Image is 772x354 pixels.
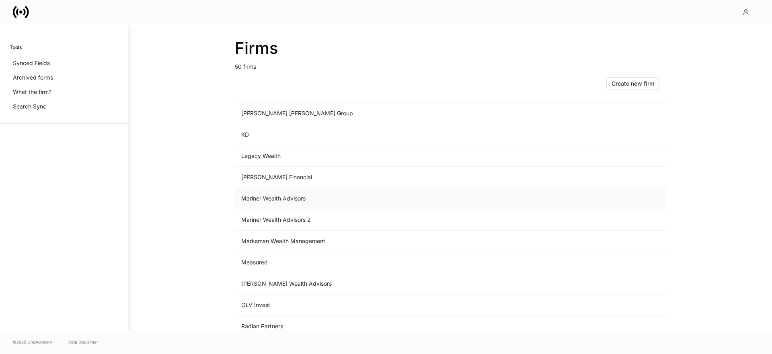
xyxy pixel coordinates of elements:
div: Create new firm [612,81,654,86]
td: [PERSON_NAME] [PERSON_NAME] Group [235,103,532,124]
a: Archived forms [10,70,119,85]
td: Mariner Wealth Advisors 2 [235,209,532,231]
a: Search Sync [10,99,119,114]
td: Radian Partners [235,316,532,337]
td: KD [235,124,532,145]
a: Synced Fields [10,56,119,70]
td: Marksman Wealth Management [235,231,532,252]
td: Mariner Wealth Advisors [235,188,532,209]
td: [PERSON_NAME] Wealth Advisors [235,273,532,295]
h2: Firms [235,39,666,58]
a: Data Disclaimer [68,339,98,345]
h6: Tools [10,43,22,51]
td: Measured [235,252,532,273]
p: What the firm? [13,88,51,96]
p: Synced Fields [13,59,50,67]
td: Legacy Wealth [235,145,532,167]
p: Search Sync [13,102,46,110]
td: [PERSON_NAME] Financial [235,167,532,188]
span: © 2025 OneAdvisory [13,339,52,345]
td: OLV Invest [235,295,532,316]
button: Create new firm [606,77,659,90]
p: 50 firms [235,58,666,71]
p: Archived forms [13,74,53,82]
a: What the firm? [10,85,119,99]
